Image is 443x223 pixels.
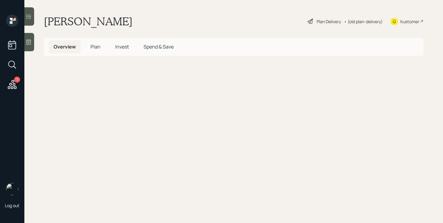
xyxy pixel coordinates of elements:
[14,77,20,83] div: 7
[344,18,383,25] div: • (old plan-delivery)
[317,18,341,25] div: Plan Delivery
[144,43,174,50] span: Spend & Save
[400,18,419,25] div: Kustomer
[5,203,19,208] div: Log out
[54,43,76,50] span: Overview
[6,183,18,195] img: michael-russo-headshot.png
[115,43,129,50] span: Invest
[44,15,133,28] h1: [PERSON_NAME]
[90,43,101,50] span: Plan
